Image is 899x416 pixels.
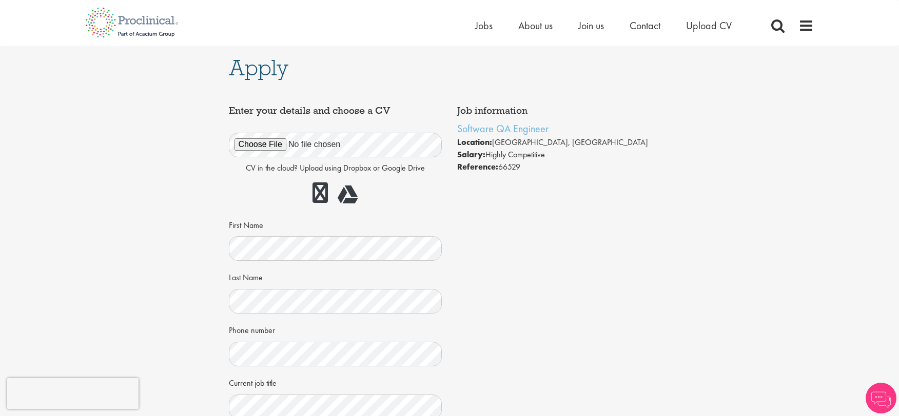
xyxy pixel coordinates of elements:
[7,378,139,409] iframe: reCAPTCHA
[457,106,671,116] h4: Job information
[229,374,277,389] label: Current job title
[229,54,288,81] span: Apply
[457,136,671,149] li: [GEOGRAPHIC_DATA], [GEOGRAPHIC_DATA]
[686,19,732,32] a: Upload CV
[229,106,442,116] h4: Enter your details and choose a CV
[457,149,485,160] strong: Salary:
[457,161,671,173] li: 66529
[518,19,553,32] a: About us
[229,268,263,284] label: Last Name
[457,137,492,148] strong: Location:
[457,161,498,172] strong: Reference:
[457,122,549,135] a: Software QA Engineer
[630,19,660,32] a: Contact
[229,321,275,337] label: Phone number
[475,19,493,32] a: Jobs
[457,149,671,161] li: Highly Competitive
[229,216,263,232] label: First Name
[866,383,896,413] img: Chatbot
[229,162,442,174] p: CV in the cloud? Upload using Dropbox or Google Drive
[578,19,604,32] a: Join us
